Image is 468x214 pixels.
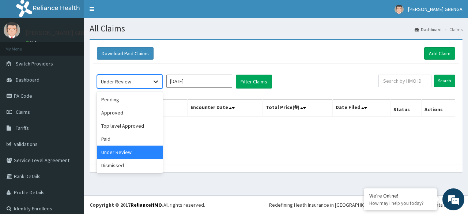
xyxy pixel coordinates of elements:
a: RelianceHMO [131,202,162,208]
textarea: Type your message and hit 'Enter' [4,139,139,165]
th: Date Filed [332,100,390,117]
div: Dismissed [97,159,163,172]
div: Minimize live chat window [120,4,137,21]
p: [PERSON_NAME] GBENGA [26,30,98,36]
input: Select Month and Year [166,75,232,88]
div: Under Review [101,78,131,85]
span: Switch Providers [16,60,53,67]
div: Under Review [97,146,163,159]
footer: All rights reserved. [84,195,468,214]
img: d_794563401_company_1708531726252_794563401 [14,37,30,55]
button: Filter Claims [236,75,272,89]
span: Claims [16,109,30,115]
th: Encounter Date [187,100,263,117]
span: Tariffs [16,125,29,131]
th: Actions [421,100,455,117]
img: User Image [395,5,404,14]
div: Top level Approved [97,119,163,132]
a: Online [26,40,43,45]
div: Redefining Heath Insurance in [GEOGRAPHIC_DATA] using Telemedicine and Data Science! [269,201,463,209]
th: Status [390,100,421,117]
input: Search [434,75,455,87]
div: Approved [97,106,163,119]
div: Pending [97,93,163,106]
input: Search by HMO ID [378,75,431,87]
span: We're online! [42,62,101,136]
th: Total Price(₦) [263,100,332,117]
img: User Image [4,22,20,38]
p: How may I help you today? [369,200,431,206]
h1: All Claims [90,24,463,33]
button: Download Paid Claims [97,47,154,60]
span: Dashboard [16,76,39,83]
a: Add Claim [424,47,455,60]
a: Dashboard [415,26,442,33]
div: Chat with us now [38,41,123,50]
div: Paid [97,132,163,146]
div: We're Online! [369,192,431,199]
li: Claims [442,26,463,33]
span: [PERSON_NAME] GBENGA [408,6,463,12]
strong: Copyright © 2017 . [90,202,163,208]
